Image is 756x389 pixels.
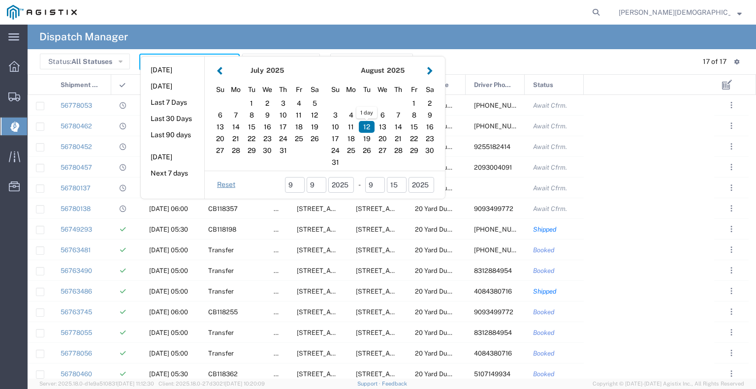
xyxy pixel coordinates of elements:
span: 356 E Allisal St, Salinas, California, 93901, United States [297,288,395,295]
span: 8312884954 [474,267,512,274]
div: 26 [307,133,322,145]
span: . . . [730,223,732,235]
span: All Statuses [71,58,112,65]
input: yyyy [409,177,434,193]
div: 5 [307,97,322,109]
div: 30 [422,145,438,156]
span: 09/10/2025, 05:00 [149,288,188,295]
div: Thursday [390,82,406,97]
div: 8 [244,109,259,121]
span: 308 W Alluvial Ave, Clovis, California, 93611, United States [356,205,454,212]
img: logo [7,5,77,20]
a: 56780460 [61,370,92,378]
div: 17 [327,133,343,145]
span: 09/11/2025, 06:00 [149,205,188,212]
div: Wednesday [259,82,275,97]
div: 20 [212,133,228,145]
span: [DATE] 11:12:30 [117,381,154,387]
div: 16 [259,121,275,133]
span: false [274,370,288,378]
a: 56780457 [61,164,92,171]
button: ... [724,222,738,236]
span: . . . [730,347,732,359]
button: ... [724,326,738,339]
span: . . . [730,265,732,276]
div: 6 [212,109,228,121]
a: Reset [217,180,235,190]
span: 9093499772 [474,308,513,316]
div: Sunday [327,82,343,97]
a: 56778053 [61,102,92,109]
div: 5 [359,109,375,121]
div: 22 [244,133,259,145]
div: 3 [327,109,343,121]
span: Transfer [208,267,234,274]
div: 19 [307,121,322,133]
span: Transfer [208,329,234,336]
button: Advanced Search [330,54,413,69]
span: 5107149934 [474,370,510,378]
div: 6 [375,109,390,121]
span: . . . [730,244,732,256]
span: Shipped [533,226,557,233]
div: 1 [244,97,259,109]
button: ... [724,284,738,298]
span: . . . [730,120,732,132]
button: [DATE] [141,62,204,78]
span: 20 Yard Dump Truck [415,246,475,254]
span: false [274,267,288,274]
span: 2093004091 [474,164,512,171]
span: 900 Park Center Dr, Hollister, California, 94404, United States [356,267,454,274]
div: 29 [406,145,422,156]
a: 56780137 [61,184,91,192]
span: 925-303-7291 [474,122,532,130]
span: . . . [730,182,732,194]
span: [DATE] 10:20:09 [225,381,265,387]
span: Booked [533,246,555,254]
div: Friday [291,82,307,97]
span: false [274,205,288,212]
span: 925-303-7291 [474,226,532,233]
span: 900 Park Center Dr, Hollister, California, 94404, United States [356,329,454,336]
div: 29 [244,145,259,156]
span: Copyright © [DATE]-[DATE] Agistix Inc., All Rights Reserved [593,380,744,388]
span: Booked [533,267,555,274]
div: 14 [228,121,244,133]
div: 17 [275,121,291,133]
span: 20 Yard Dump Truck [415,308,475,316]
div: 25 [291,133,307,145]
div: 13 [375,121,390,133]
span: Await Cfrm. [533,184,567,192]
button: ... [724,160,738,174]
button: Saved Searches [242,54,320,69]
span: 09/10/2025, 05:00 [149,246,188,254]
span: 20 Yard Dump Truck [415,329,475,336]
strong: August [361,66,384,74]
span: Client: 2025.18.0-27d3021 [158,381,265,387]
span: 408-744-2057 [474,102,532,109]
div: Tuesday [359,82,375,97]
span: Transfer [208,350,234,357]
span: 900 Park Center Dr, Hollister, California, 94404, United States [356,350,454,357]
div: Thursday [275,82,291,97]
div: 11 [343,121,359,133]
div: Tuesday [244,82,259,97]
button: Status:All Statuses [40,54,130,69]
span: . . . [730,368,732,380]
a: 56780462 [61,122,92,130]
button: ... [724,367,738,381]
div: 4 [343,109,359,121]
div: 13 [212,121,228,133]
a: 56780452 [61,143,92,150]
span: Await Cfrm. [533,122,567,130]
span: CB118255 [208,308,238,316]
input: yyyy [328,177,354,193]
div: 25 [343,145,359,156]
div: 19 [359,133,375,145]
span: 20 Yard Dump Truck [415,226,475,233]
span: 901 Bailey Rd, Pittsburg, California, 94565, United States [356,370,507,378]
a: 56778055 [61,329,92,336]
span: 09/10/2025, 06:00 [149,308,188,316]
a: 56778056 [61,350,92,357]
button: ... [724,264,738,277]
